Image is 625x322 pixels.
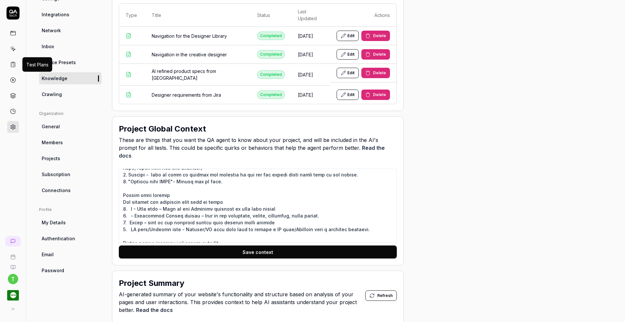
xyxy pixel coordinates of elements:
a: Projects [39,152,102,164]
th: Title [145,4,251,27]
a: Crawling [39,88,102,100]
a: Book a call with us [3,249,23,259]
span: Delete [373,70,386,76]
span: Integrations [42,11,69,18]
span: AI-generated summary of your website's functionality and structure based on analysis of your page... [119,290,365,314]
th: Type [119,4,145,27]
a: Integrations [39,8,102,21]
a: My Details [39,217,102,229]
td: [DATE] [291,45,330,64]
span: Delete [373,33,386,39]
button: Delete [361,68,390,78]
a: Device Presets [39,56,102,68]
a: Read the docs [136,307,173,313]
span: My Details [42,219,66,226]
div: Test Plans [26,61,49,68]
span: Email [42,251,54,258]
button: Delete [361,90,390,100]
a: Subscription [39,168,102,180]
span: Knowledge [42,75,67,82]
span: Device Presets [42,59,76,66]
td: [DATE] [291,64,330,86]
h2: Project Summary [119,277,184,289]
th: Actions [330,4,396,27]
button: Edit [337,31,359,41]
a: Knowledge [39,72,102,84]
button: Save context [119,245,397,259]
td: Navigation for the Designer Library [145,27,251,45]
button: Delete [361,49,390,60]
button: t [8,274,18,284]
span: Network [42,27,61,34]
span: Password [42,267,64,274]
th: Status [251,4,291,27]
a: Inbox [39,40,102,52]
span: Projects [42,155,60,162]
a: New conversation [5,236,21,246]
button: Delete [361,31,390,41]
button: Edit [337,68,359,78]
div: Profile [39,207,102,213]
div: Completed [257,32,285,40]
a: Members [39,136,102,148]
a: Documentation [3,259,23,270]
td: Designer requirements from Jira [145,86,251,104]
span: Refresh [377,293,393,299]
span: Inbox [42,43,54,50]
img: Pricer.com Logo [7,289,19,301]
div: Organization [39,111,102,117]
div: Completed [257,70,285,79]
td: [DATE] [291,86,330,104]
td: [DATE] [291,27,330,45]
span: These are things that you want the QA agent to know about your project, and will be included in t... [119,136,397,160]
a: General [39,120,102,133]
a: Email [39,248,102,260]
div: Completed [257,91,285,99]
td: AI refined product specs from [GEOGRAPHIC_DATA] [145,64,251,86]
span: Crawling [42,91,62,98]
span: Authentication [42,235,75,242]
span: Connections [42,187,71,194]
a: Network [39,24,102,36]
button: Pricer.com Logo [3,284,23,302]
span: Delete [373,51,386,57]
a: Connections [39,184,102,196]
span: General [42,123,60,130]
span: Subscription [42,171,70,178]
button: Edit [337,49,359,60]
span: Members [42,139,63,146]
button: Edit [337,90,359,100]
td: Navigation in the creative designer [145,45,251,64]
h2: Project Global Context [119,123,206,135]
div: Completed [257,50,285,59]
a: Password [39,264,102,276]
th: Last Updated [291,4,330,27]
span: Delete [373,92,386,98]
a: Authentication [39,232,102,245]
button: Refresh [365,290,397,301]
